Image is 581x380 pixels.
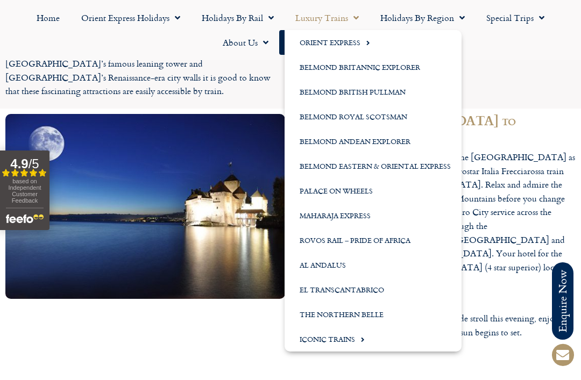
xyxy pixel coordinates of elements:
[285,129,462,154] a: Belmond Andean Explorer
[279,30,370,55] a: Start your Journey
[285,30,462,55] a: Orient Express
[285,178,462,203] a: Palace on Wheels
[5,114,285,299] img: lake-geneva-night italy by train
[5,5,576,55] nav: Menu
[191,5,285,30] a: Holidays by Rail
[285,327,462,352] a: Iconic Trains
[70,5,191,30] a: Orient Express Holidays
[285,228,462,253] a: Rovos Rail – Pride of Africa
[370,5,476,30] a: Holidays by Region
[285,154,462,178] a: Belmond Eastern & Oriental Express
[285,30,462,352] ul: Luxury Trains
[285,302,462,327] a: The Northern Belle
[285,203,462,228] a: Maharaja Express
[285,104,462,129] a: Belmond Royal Scotsman
[26,5,70,30] a: Home
[476,5,555,30] a: Special Trips
[212,30,279,55] a: About Us
[285,80,462,104] a: Belmond British Pullman
[285,5,370,30] a: Luxury Trains
[285,55,462,80] a: Belmond Britannic Explorer
[285,253,462,277] a: Al Andalus
[285,277,462,302] a: El Transcantabrico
